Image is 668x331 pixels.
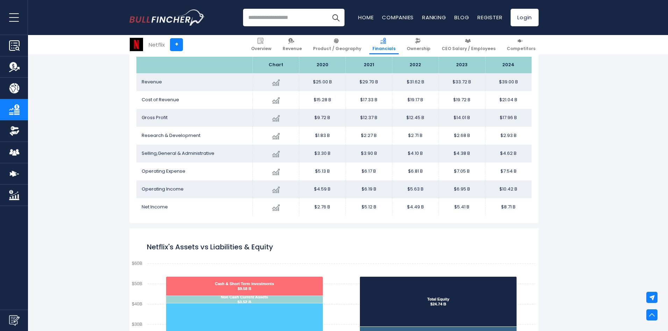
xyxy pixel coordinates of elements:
span: Competitors [507,46,535,51]
span: Revenue [142,78,162,85]
td: $3.90 B [346,145,392,163]
a: Go to homepage [129,9,205,26]
td: $25.00 B [299,73,346,91]
td: $7.54 B [485,163,532,180]
td: $2.68 B [439,127,485,145]
td: $19.17 B [392,91,439,109]
a: Login [511,9,539,26]
td: $6.17 B [346,163,392,180]
a: Product / Geography [310,35,364,54]
div: Netflix [149,41,165,49]
span: Financials [372,46,396,51]
text: $50B [132,281,142,286]
th: 2020 [299,57,346,73]
span: Ownership [407,46,431,51]
td: $12.45 B [392,109,439,127]
th: 2022 [392,57,439,73]
img: NFLX logo [130,38,143,51]
td: $10.42 B [485,180,532,198]
td: $5.63 B [392,180,439,198]
td: $7.05 B [439,163,485,180]
th: 2021 [346,57,392,73]
span: Research & Development [142,132,200,139]
td: $19.72 B [439,91,485,109]
td: $21.04 B [485,91,532,109]
a: Ownership [404,35,434,54]
td: $4.62 B [485,145,532,163]
a: Ranking [422,14,446,21]
td: $4.59 B [299,180,346,198]
td: $4.49 B [392,198,439,216]
td: $17.33 B [346,91,392,109]
span: Cost of Revenue [142,96,179,103]
span: Revenue [283,46,302,51]
a: Companies [382,14,414,21]
a: Register [477,14,502,21]
a: Overview [248,35,275,54]
th: Chart [253,57,299,73]
td: $5.12 B [346,198,392,216]
td: $12.37 B [346,109,392,127]
button: Search [327,9,344,26]
span: CEO Salary / Employees [442,46,496,51]
text: $40B [132,301,142,306]
td: $4.38 B [439,145,485,163]
td: $4.10 B [392,145,439,163]
span: Operating Expense [142,168,185,174]
text: Total Equity $24.74 B [427,297,450,306]
td: $39.00 B [485,73,532,91]
span: Net Income [142,204,168,210]
td: $14.01 B [439,109,485,127]
a: CEO Salary / Employees [439,35,499,54]
text: Cash & Short Term Investments $9.58 B [215,282,274,291]
th: 2024 [485,57,532,73]
img: Bullfincher logo [129,9,205,26]
td: $6.19 B [346,180,392,198]
td: $2.76 B [299,198,346,216]
text: Non Cash Current Assets $3.52 B [221,295,268,304]
tspan: Netflix's Assets vs Liabilities & Equity [147,242,273,252]
span: Selling,General & Administrative [142,150,214,157]
td: $3.30 B [299,145,346,163]
td: $9.72 B [299,109,346,127]
td: $5.41 B [439,198,485,216]
a: Blog [454,14,469,21]
th: 2023 [439,57,485,73]
span: Overview [251,46,271,51]
a: + [170,38,183,51]
td: $2.93 B [485,127,532,145]
td: $5.13 B [299,163,346,180]
td: $15.28 B [299,91,346,109]
td: $6.95 B [439,180,485,198]
text: $30B [132,322,142,327]
td: $1.83 B [299,127,346,145]
td: $31.62 B [392,73,439,91]
img: Ownership [9,126,20,136]
text: $60B [132,261,142,266]
td: $6.81 B [392,163,439,180]
td: $33.72 B [439,73,485,91]
td: $29.70 B [346,73,392,91]
span: Product / Geography [313,46,361,51]
span: Gross Profit [142,114,168,121]
span: Operating Income [142,186,184,192]
td: $2.71 B [392,127,439,145]
td: $17.96 B [485,109,532,127]
a: Home [358,14,374,21]
td: $8.71 B [485,198,532,216]
a: Financials [369,35,399,54]
td: $2.27 B [346,127,392,145]
a: Revenue [279,35,305,54]
a: Competitors [504,35,539,54]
